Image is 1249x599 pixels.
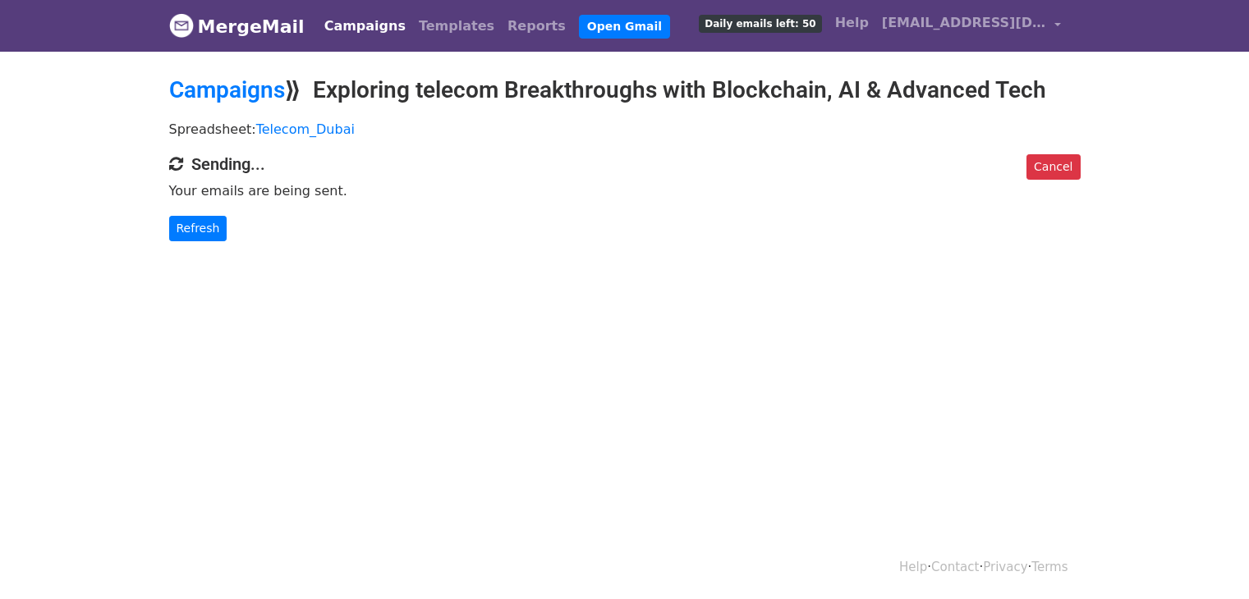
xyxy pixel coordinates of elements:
a: Templates [412,10,501,43]
a: MergeMail [169,9,305,43]
a: Refresh [169,216,227,241]
a: Contact [931,560,979,574]
a: Reports [501,10,572,43]
a: Daily emails left: 50 [692,7,828,39]
p: Spreadsheet: [169,121,1081,138]
a: Help [899,560,927,574]
img: MergeMail logo [169,13,194,38]
a: Terms [1031,560,1068,574]
span: Daily emails left: 50 [699,15,821,33]
a: Campaigns [169,76,285,103]
h2: ⟫ Exploring telecom Breakthroughs with Blockchain, AI & Advanced Tech [169,76,1081,104]
a: Help [829,7,875,39]
a: Telecom_Dubai [256,121,355,137]
h4: Sending... [169,154,1081,174]
span: [EMAIL_ADDRESS][DOMAIN_NAME] [882,13,1046,33]
a: Campaigns [318,10,412,43]
a: Cancel [1026,154,1080,180]
a: Open Gmail [579,15,670,39]
p: Your emails are being sent. [169,182,1081,199]
a: Privacy [983,560,1027,574]
a: [EMAIL_ADDRESS][DOMAIN_NAME] [875,7,1068,45]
